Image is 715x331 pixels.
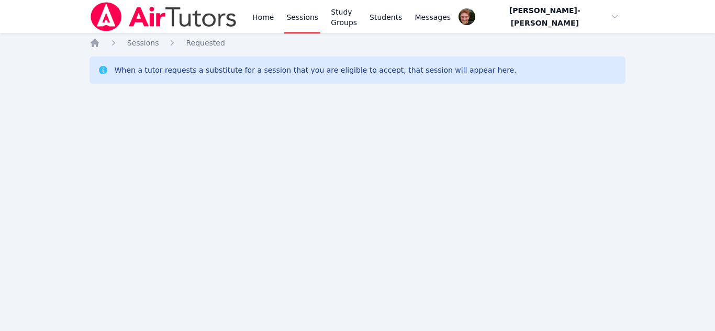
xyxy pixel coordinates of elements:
[115,65,517,75] div: When a tutor requests a substitute for a session that you are eligible to accept, that session wi...
[127,39,159,47] span: Sessions
[186,38,225,48] a: Requested
[90,38,626,48] nav: Breadcrumb
[186,39,225,47] span: Requested
[415,12,451,22] span: Messages
[90,2,238,31] img: Air Tutors
[127,38,159,48] a: Sessions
